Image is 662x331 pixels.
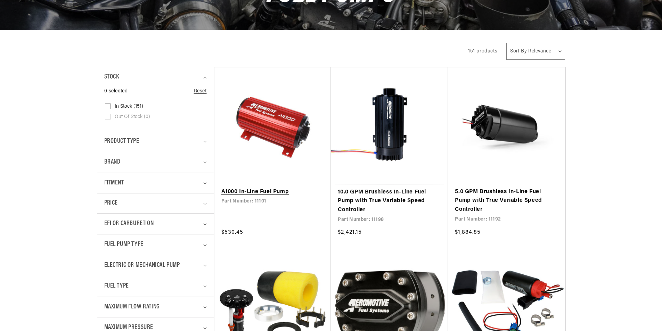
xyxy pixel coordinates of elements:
[104,255,207,276] summary: Electric or Mechanical Pump (0 selected)
[104,157,121,167] span: Brand
[104,152,207,173] summary: Brand (0 selected)
[104,276,207,297] summary: Fuel Type (0 selected)
[221,188,324,197] a: A1000 In-Line Fuel Pump
[104,234,207,255] summary: Fuel Pump Type (0 selected)
[104,178,124,188] span: Fitment
[104,297,207,317] summary: Maximum Flow Rating (0 selected)
[115,114,150,120] span: Out of stock (0)
[455,188,558,214] a: 5.0 GPM Brushless In-Line Fuel Pump with True Variable Speed Controller
[104,88,128,95] span: 0 selected
[104,173,207,193] summary: Fitment (0 selected)
[104,219,154,229] span: EFI or Carburetion
[104,199,118,208] span: Price
[104,67,207,88] summary: Stock (0 selected)
[468,49,497,54] span: 151 products
[104,260,180,271] span: Electric or Mechanical Pump
[104,193,207,213] summary: Price
[104,131,207,152] summary: Product type (0 selected)
[194,88,207,95] a: Reset
[115,104,143,110] span: In stock (151)
[104,214,207,234] summary: EFI or Carburetion (0 selected)
[104,72,119,82] span: Stock
[104,281,129,291] span: Fuel Type
[104,302,160,312] span: Maximum Flow Rating
[104,240,144,250] span: Fuel Pump Type
[338,188,441,215] a: 10.0 GPM Brushless In-Line Fuel Pump with True Variable Speed Controller
[104,136,139,147] span: Product type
